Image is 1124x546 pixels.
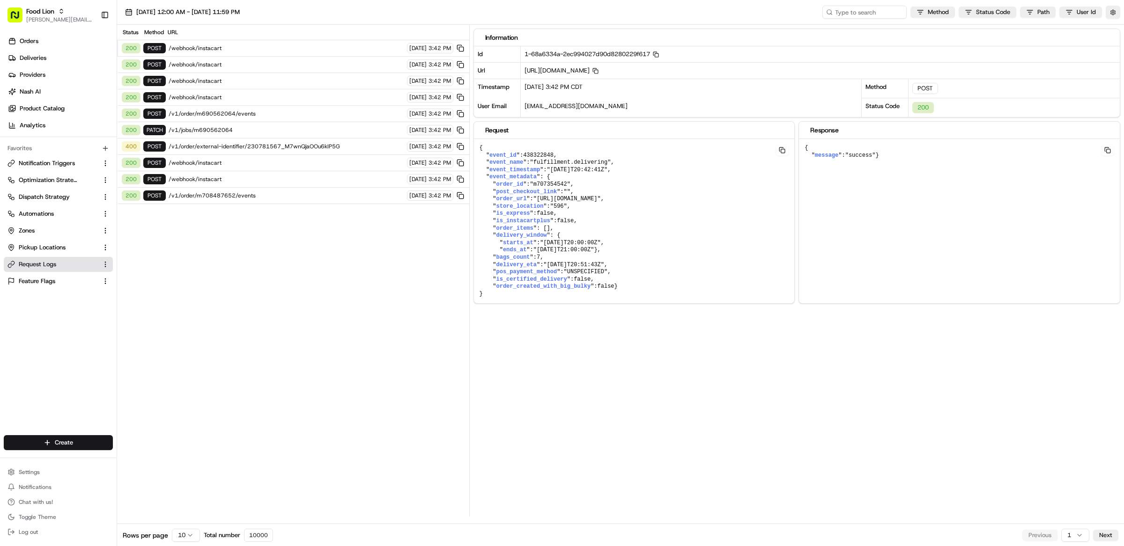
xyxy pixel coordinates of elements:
[159,92,170,103] button: Start new chat
[143,125,166,135] div: PATCH
[1077,8,1096,16] span: User Id
[799,139,1120,165] pre: { " ": }
[4,173,113,188] button: Optimization Strategy
[20,121,45,130] span: Analytics
[169,61,404,68] span: /webhook/instacart
[19,468,40,476] span: Settings
[143,109,166,119] div: POST
[409,143,427,150] span: [DATE]
[1037,8,1050,16] span: Path
[7,193,98,201] a: Dispatch Strategy
[912,102,934,113] div: 200
[496,203,544,210] span: store_location
[20,37,38,45] span: Orders
[143,43,166,53] div: POST
[912,83,938,94] div: POST
[145,120,170,131] button: See all
[169,175,404,183] span: /webhook/instacart
[489,167,540,173] span: event_timestamp
[429,44,451,52] span: 3:42 PM
[143,141,166,152] div: POST
[530,159,611,166] span: "fulfillment.delivering"
[503,240,533,246] span: starts_at
[204,531,240,539] span: Total number
[19,498,53,506] span: Chat with us!
[543,262,604,268] span: "[DATE]T20:51:43Z"
[169,192,404,199] span: /v1/order/m708487652/events
[7,277,98,285] a: Feature Flags
[7,159,98,167] a: Notification Triggers
[474,139,795,303] pre: { " ": , " ": , " ": , " ": { " ": , " ": , " ": , " ": , " ": , " ": , " ": [], " ": { " ": , " ...
[959,7,1016,18] button: Status Code
[409,192,427,199] span: [DATE]
[4,118,117,133] a: Analytics
[429,61,451,68] span: 3:42 PM
[89,209,150,218] span: API Documentation
[409,126,427,134] span: [DATE]
[9,210,17,218] div: 📗
[496,218,550,224] span: is_instacartplus
[409,61,427,68] span: [DATE]
[122,174,140,184] div: 200
[564,269,608,275] span: "UNSPECIFIED"
[20,71,45,79] span: Providers
[429,192,451,199] span: 3:42 PM
[169,44,404,52] span: /webhook/instacart
[525,102,628,110] span: [EMAIL_ADDRESS][DOMAIN_NAME]
[533,247,594,253] span: "[DATE]T21:00:00Z"
[7,243,98,252] a: Pickup Locations
[525,66,599,74] span: [URL][DOMAIN_NAME]
[4,466,113,479] button: Settings
[409,44,427,52] span: [DATE]
[78,170,81,178] span: •
[19,528,38,536] span: Log out
[122,125,140,135] div: 200
[4,495,113,509] button: Chat with us!
[78,145,81,153] span: •
[429,159,451,167] span: 3:42 PM
[19,483,52,491] span: Notifications
[20,104,65,113] span: Product Catalog
[143,158,166,168] div: POST
[564,189,570,195] span: ""
[496,196,527,202] span: order_url
[537,210,554,217] span: false
[530,181,570,188] span: "m707354542"
[19,226,35,235] span: Zones
[169,110,404,117] span: /v1/order/m690562064/events
[66,232,113,239] a: Powered byPylon
[6,205,75,222] a: 📗Knowledge Base
[474,62,521,79] div: Url
[169,94,404,101] span: /webhook/instacart
[122,43,140,53] div: 200
[525,50,659,58] span: 1-68a6334a-2ec994027d90d8280229f617
[557,218,574,224] span: false
[4,141,113,156] div: Favorites
[496,269,557,275] span: pos_payment_method
[9,89,26,106] img: 1736555255976-a54dd68f-1ca7-489b-9aae-adbdc363a1c4
[4,257,113,272] button: Request Logs
[136,8,240,16] span: [DATE] 12:00 AM - [DATE] 11:59 PM
[574,276,591,283] span: false
[121,29,140,36] div: Status
[75,205,154,222] a: 💻API Documentation
[4,510,113,524] button: Toggle Theme
[122,76,140,86] div: 200
[9,136,24,151] img: Tiffany Volk
[4,189,113,204] button: Dispatch Strategy
[4,67,117,82] a: Providers
[19,513,56,521] span: Toggle Theme
[93,232,113,239] span: Pylon
[29,170,76,178] span: [PERSON_NAME]
[29,145,76,153] span: [PERSON_NAME]
[4,4,97,26] button: Food Lion[PERSON_NAME][EMAIL_ADDRESS][DOMAIN_NAME]
[547,167,608,173] span: "[DATE]T20:42:41Z"
[4,480,113,494] button: Notifications
[409,110,427,117] span: [DATE]
[496,225,533,232] span: order_items
[7,226,98,235] a: Zones
[19,260,56,269] span: Request Logs
[409,159,427,167] span: [DATE]
[4,34,117,49] a: Orders
[503,247,526,253] span: ends_at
